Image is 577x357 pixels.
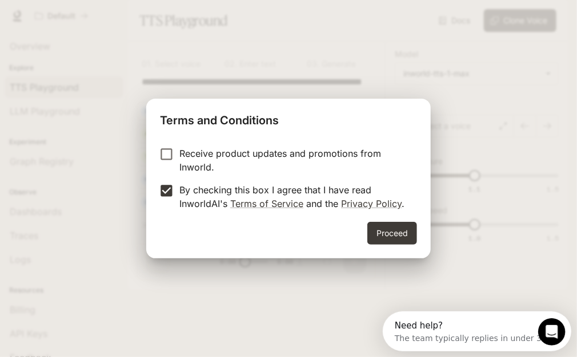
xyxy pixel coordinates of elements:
[367,222,417,245] button: Proceed
[341,198,402,209] a: Privacy Policy
[179,147,408,174] p: Receive product updates and promotions from Inworld.
[12,19,164,31] div: The team typically replies in under 3h
[12,10,164,19] div: Need help?
[179,183,408,210] p: By checking this box I agree that I have read InworldAI's and the .
[5,5,198,36] div: Open Intercom Messenger
[538,318,566,346] iframe: Intercom live chat
[383,311,571,351] iframe: Intercom live chat discovery launcher
[146,99,431,137] h2: Terms and Conditions
[230,198,303,209] a: Terms of Service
